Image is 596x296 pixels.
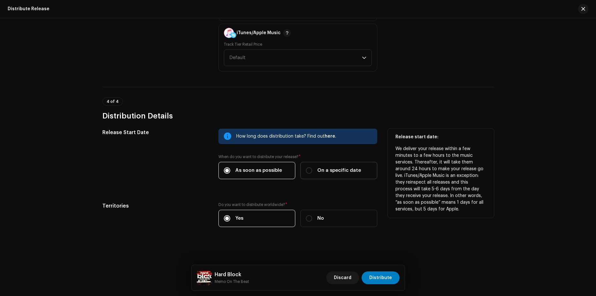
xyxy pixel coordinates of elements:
span: No [317,215,324,222]
h5: Hard Block [215,271,249,278]
label: Track Tier Retail Price [224,42,262,47]
div: Distribute Release [8,6,49,11]
p: Release start date: [395,134,486,140]
span: 4 of 4 [107,100,119,103]
span: here [325,134,335,139]
span: On a specific date [317,167,361,174]
span: Yes [235,215,243,222]
span: As soon as possible [235,167,282,174]
h3: Distribution Details [102,111,494,121]
h5: Release Start Date [102,129,209,136]
small: Hard Block [215,278,249,285]
div: How long does distribution take? Find out . [236,133,372,140]
span: Default [229,50,362,66]
span: Default [229,55,246,60]
img: 0c70c424-71bf-41b1-bb23-eca5f513a0a9 [197,270,212,285]
label: Do you want to distribute worldwide? [218,202,377,207]
div: iTunes/Apple Music [237,30,281,35]
span: Distribute [369,271,392,284]
div: dropdown trigger [362,50,366,66]
button: Discard [326,271,359,284]
label: When do you want to distribute your release? [218,154,377,159]
p: We deliver your release within a few minutes to a few hours to the music services. Thereafter, it... [395,146,486,213]
span: Discard [334,271,351,284]
button: Distribute [362,271,400,284]
h5: Territories [102,202,209,210]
